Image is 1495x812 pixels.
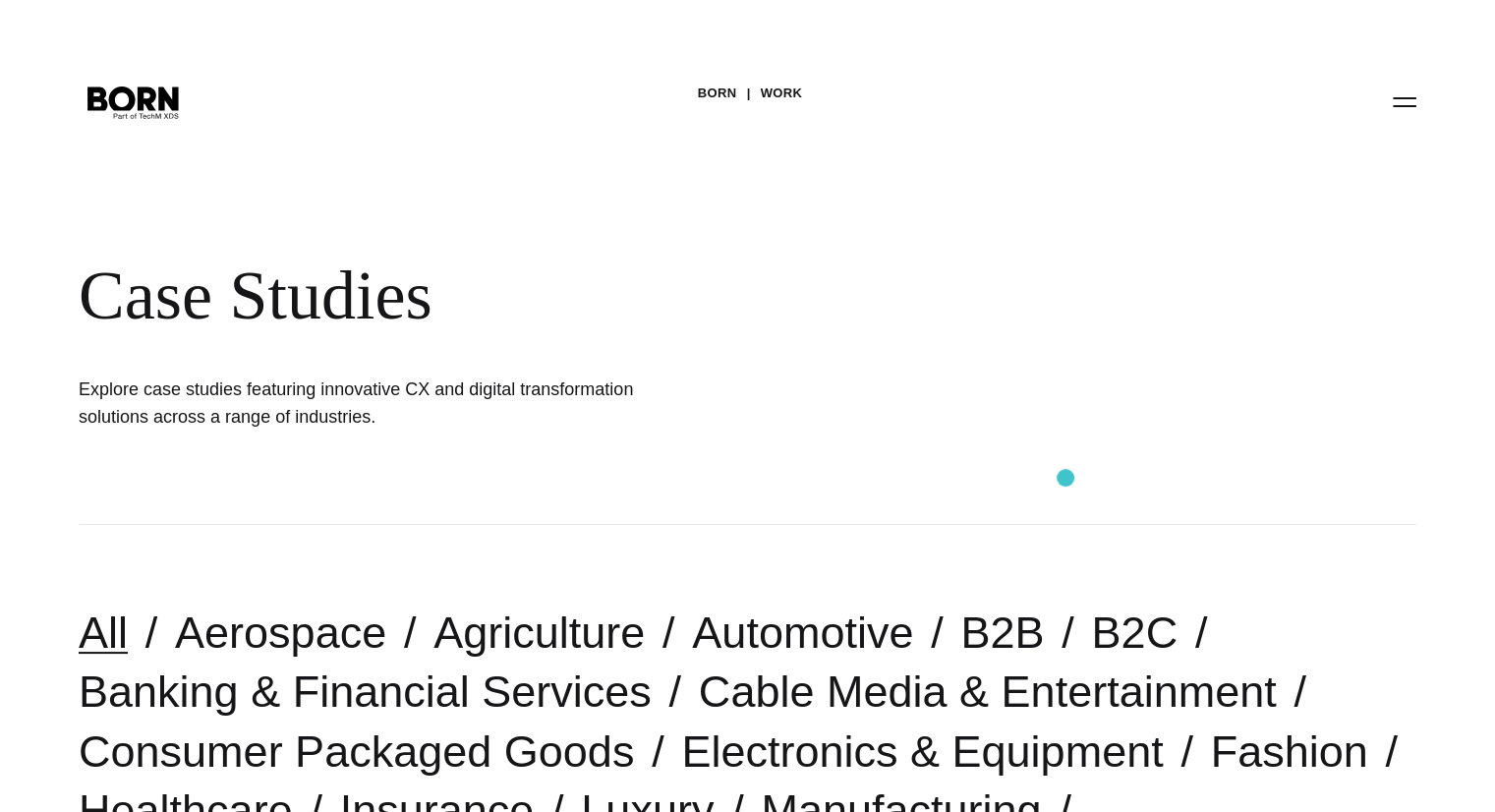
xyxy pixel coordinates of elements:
a: Cable Media & Entertainment [699,667,1277,717]
a: Fashion [1211,726,1368,777]
a: B2C [1091,608,1178,658]
div: Case Studies [79,256,1199,336]
a: Electronics & Equipment [681,726,1163,777]
a: Aerospace [175,608,386,658]
a: Consumer Packaged Goods [79,726,634,777]
a: All [79,608,128,658]
a: Work [761,79,803,108]
h1: Explore case studies featuring innovative CX and digital transformation solutions across a range ... [79,376,668,431]
a: B2B [960,608,1044,658]
a: Banking & Financial Services [79,667,652,717]
a: Automotive [692,608,913,658]
a: Agriculture [433,608,645,658]
button: Open [1381,81,1428,122]
a: BORN [698,79,737,108]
